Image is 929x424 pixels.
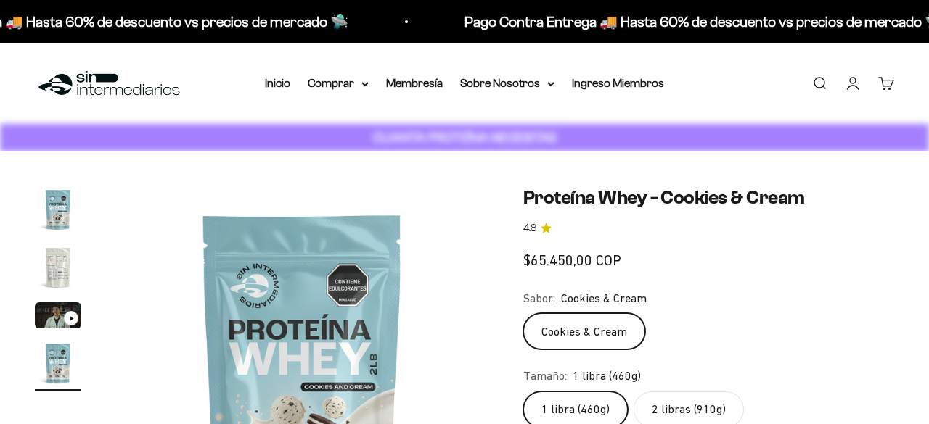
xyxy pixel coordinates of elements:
span: 1 libra (460g) [573,367,641,386]
span: Cookies & Cream [561,289,647,308]
h1: Proteína Whey - Cookies & Cream [523,186,894,209]
a: Inicio [265,77,290,89]
button: Ir al artículo 1 [35,186,81,237]
img: Proteína Whey - Cookies & Cream [35,340,81,386]
button: Ir al artículo 2 [35,244,81,295]
sale-price: $65.450,00 COP [523,249,621,272]
a: 4.84.8 de 5.0 estrellas [523,220,894,236]
a: Ingreso Miembros [572,77,664,89]
legend: Sabor: [523,289,555,308]
img: Proteína Whey - Cookies & Cream [35,186,81,233]
summary: Comprar [308,74,369,93]
summary: Sobre Nosotros [460,74,554,93]
strong: CUANTA PROTEÍNA NECESITAS [373,130,557,145]
span: 4.8 [523,220,536,236]
button: Ir al artículo 4 [35,340,81,391]
a: Membresía [386,77,443,89]
legend: Tamaño: [523,367,567,386]
img: Proteína Whey - Cookies & Cream [35,244,81,291]
button: Ir al artículo 3 [35,302,81,333]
